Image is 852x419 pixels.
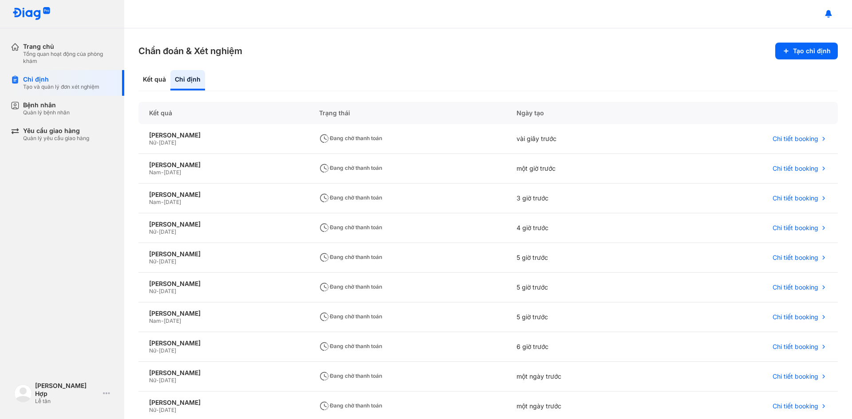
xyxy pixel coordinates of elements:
[506,102,660,124] div: Ngày tạo
[319,402,382,409] span: Đang chờ thanh toán
[149,309,298,317] div: [PERSON_NAME]
[156,347,159,354] span: -
[149,347,156,354] span: Nữ
[164,199,181,205] span: [DATE]
[506,302,660,332] div: 5 giờ trước
[161,317,164,324] span: -
[164,317,181,324] span: [DATE]
[35,382,99,398] div: [PERSON_NAME] Hợp
[23,127,89,135] div: Yêu cầu giao hàng
[170,70,205,90] div: Chỉ định
[319,372,382,379] span: Đang chờ thanh toán
[149,161,298,169] div: [PERSON_NAME]
[319,254,382,260] span: Đang chờ thanh toán
[506,332,660,362] div: 6 giờ trước
[149,280,298,288] div: [PERSON_NAME]
[23,43,114,51] div: Trang chủ
[149,220,298,228] div: [PERSON_NAME]
[773,135,818,143] span: Chi tiết booking
[35,398,99,405] div: Lễ tân
[506,124,660,154] div: vài giây trước
[149,199,161,205] span: Nam
[23,101,70,109] div: Bệnh nhân
[775,43,838,59] button: Tạo chỉ định
[159,228,176,235] span: [DATE]
[773,372,818,380] span: Chi tiết booking
[149,131,298,139] div: [PERSON_NAME]
[308,102,505,124] div: Trạng thái
[319,135,382,141] span: Đang chờ thanh toán
[14,384,32,402] img: logo
[159,139,176,146] span: [DATE]
[161,199,164,205] span: -
[149,169,161,176] span: Nam
[773,164,818,172] span: Chi tiết booking
[156,288,159,294] span: -
[23,83,99,90] div: Tạo và quản lý đơn xét nghiệm
[156,377,159,384] span: -
[319,343,382,349] span: Đang chờ thanh toán
[138,102,308,124] div: Kết quả
[161,169,164,176] span: -
[506,184,660,213] div: 3 giờ trước
[506,273,660,302] div: 5 giờ trước
[319,164,382,171] span: Đang chờ thanh toán
[138,70,170,90] div: Kết quả
[138,45,242,57] h3: Chẩn đoán & Xét nghiệm
[149,317,161,324] span: Nam
[23,109,70,116] div: Quản lý bệnh nhân
[23,135,89,142] div: Quản lý yêu cầu giao hàng
[319,283,382,290] span: Đang chờ thanh toán
[12,7,51,21] img: logo
[149,407,156,413] span: Nữ
[149,377,156,384] span: Nữ
[773,254,818,262] span: Chi tiết booking
[506,154,660,184] div: một giờ trước
[773,283,818,291] span: Chi tiết booking
[773,194,818,202] span: Chi tiết booking
[156,228,159,235] span: -
[159,407,176,413] span: [DATE]
[319,194,382,201] span: Đang chờ thanh toán
[159,377,176,384] span: [DATE]
[23,75,99,83] div: Chỉ định
[156,258,159,265] span: -
[23,51,114,65] div: Tổng quan hoạt động của phòng khám
[149,258,156,265] span: Nữ
[156,139,159,146] span: -
[149,139,156,146] span: Nữ
[149,369,298,377] div: [PERSON_NAME]
[159,347,176,354] span: [DATE]
[149,250,298,258] div: [PERSON_NAME]
[149,228,156,235] span: Nữ
[506,213,660,243] div: 4 giờ trước
[319,224,382,231] span: Đang chờ thanh toán
[159,258,176,265] span: [DATE]
[506,243,660,273] div: 5 giờ trước
[773,224,818,232] span: Chi tiết booking
[164,169,181,176] span: [DATE]
[149,339,298,347] div: [PERSON_NAME]
[773,343,818,351] span: Chi tiết booking
[156,407,159,413] span: -
[149,191,298,199] div: [PERSON_NAME]
[149,399,298,407] div: [PERSON_NAME]
[506,362,660,392] div: một ngày trước
[773,313,818,321] span: Chi tiết booking
[159,288,176,294] span: [DATE]
[773,402,818,410] span: Chi tiết booking
[319,313,382,320] span: Đang chờ thanh toán
[149,288,156,294] span: Nữ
